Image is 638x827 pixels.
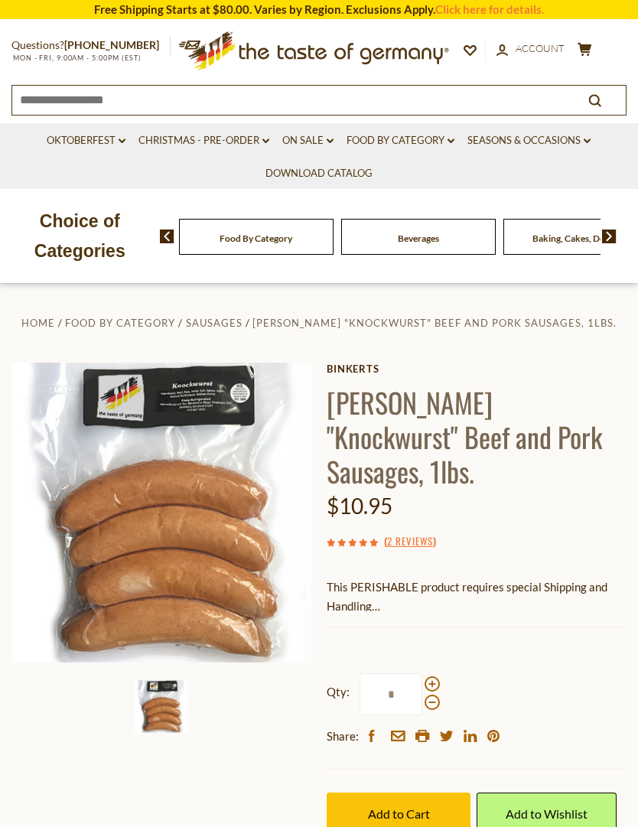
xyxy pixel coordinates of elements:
img: previous arrow [160,230,174,243]
img: next arrow [602,230,617,243]
img: Binkert's "Knockwurst" Beef and Pork Sausages, 1lbs. [135,680,187,733]
span: Account [516,42,565,54]
span: MON - FRI, 9:00AM - 5:00PM (EST) [11,54,142,62]
a: Seasons & Occasions [467,132,591,149]
a: Food By Category [220,233,292,244]
a: Binkerts [327,363,627,375]
a: Food By Category [65,317,175,329]
a: Oktoberfest [47,132,125,149]
a: Click here for details. [435,2,544,16]
span: Add to Cart [368,806,430,821]
strong: Qty: [327,682,350,702]
h1: [PERSON_NAME] "Knockwurst" Beef and Pork Sausages, 1lbs. [327,385,627,488]
a: [PHONE_NUMBER] [64,38,159,51]
a: 2 Reviews [387,533,433,550]
a: Account [496,41,565,57]
a: [PERSON_NAME] "Knockwurst" Beef and Pork Sausages, 1lbs. [252,317,617,329]
a: Beverages [398,233,439,244]
a: Sausages [186,317,243,329]
input: Qty: [360,673,422,715]
a: On Sale [282,132,334,149]
a: Baking, Cakes, Desserts [532,233,628,244]
span: Share: [327,727,359,746]
img: Binkert's "Knockwurst" Beef and Pork Sausages, 1lbs. [11,363,311,663]
span: ( ) [384,533,436,549]
p: This PERISHABLE product requires special Shipping and Handling [327,578,627,616]
a: Christmas - PRE-ORDER [138,132,269,149]
a: Download Catalog [265,165,373,182]
a: Food By Category [347,132,454,149]
p: Questions? [11,36,171,55]
span: $10.95 [327,493,392,519]
a: Home [21,317,55,329]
